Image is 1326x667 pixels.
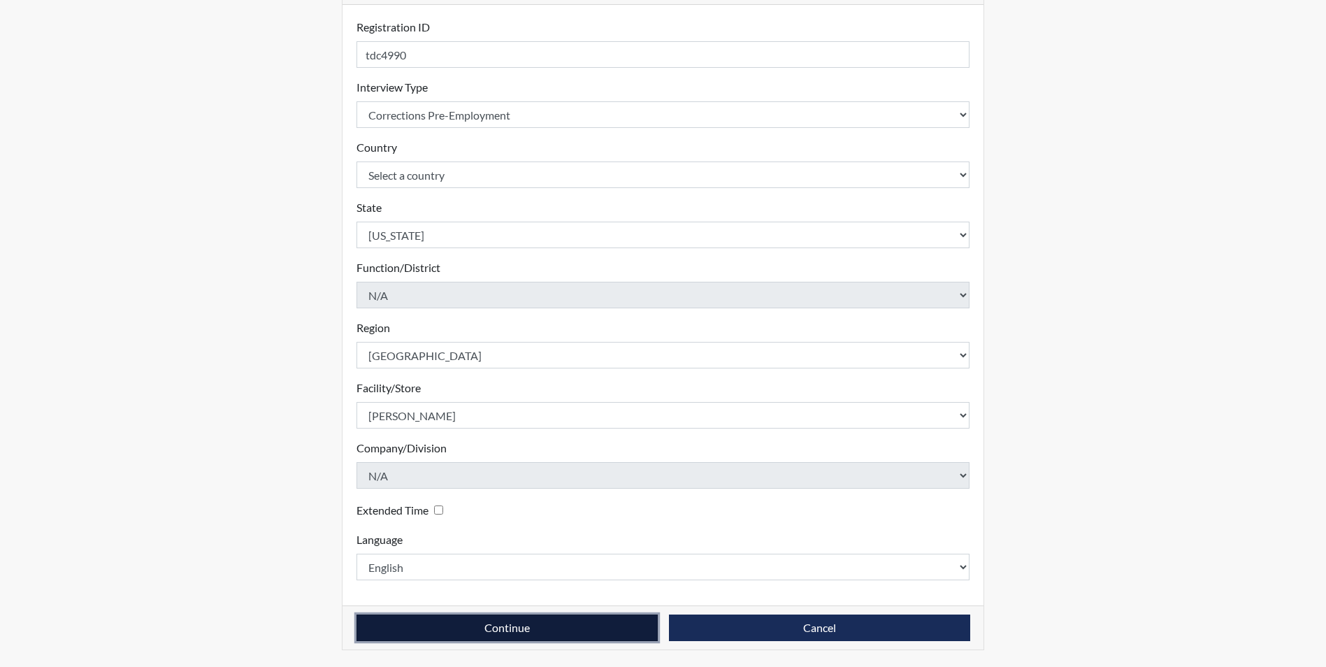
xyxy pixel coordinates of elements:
input: Insert a Registration ID, which needs to be a unique alphanumeric value for each interviewee [356,41,970,68]
label: Registration ID [356,19,430,36]
button: Continue [356,615,658,641]
label: Region [356,320,390,336]
label: Language [356,531,403,548]
label: Country [356,139,397,156]
div: Checking this box will provide the interviewee with an accomodation of extra time to answer each ... [356,500,449,520]
label: Extended Time [356,502,428,519]
label: State [356,199,382,216]
button: Cancel [669,615,970,641]
label: Facility/Store [356,380,421,396]
label: Interview Type [356,79,428,96]
label: Function/District [356,259,440,276]
label: Company/Division [356,440,447,457]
